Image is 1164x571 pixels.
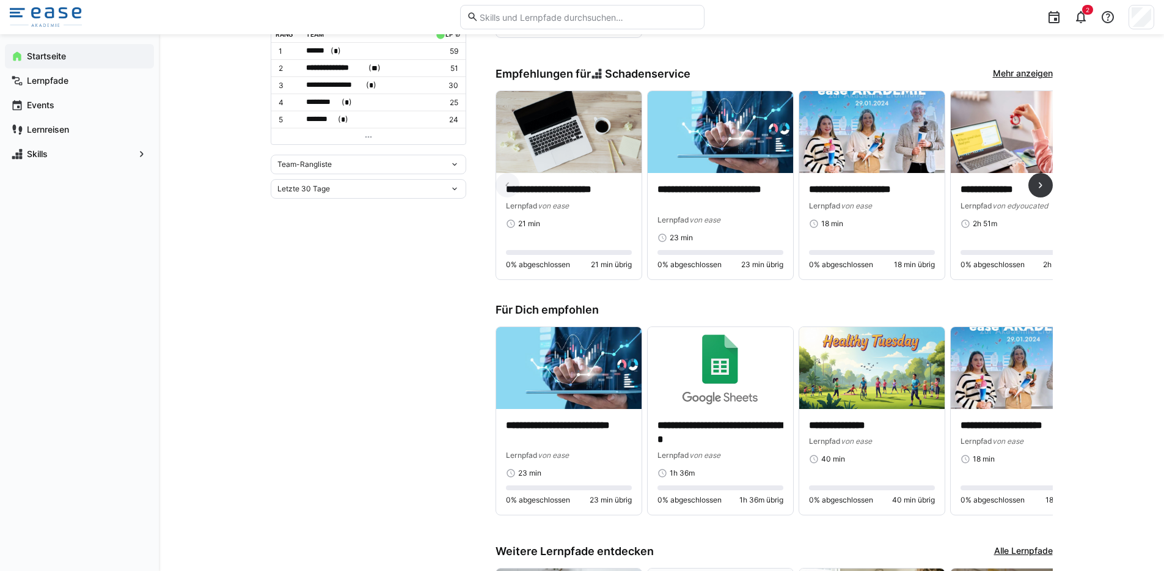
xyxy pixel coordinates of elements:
[433,46,458,56] p: 59
[961,260,1025,270] span: 0% abgeschlossen
[338,113,348,126] span: ( )
[538,201,569,210] span: von ease
[590,495,632,505] span: 23 min übrig
[433,81,458,90] p: 30
[591,260,632,270] span: 21 min übrig
[279,46,297,56] p: 1
[809,437,841,446] span: Lernpfad
[506,260,570,270] span: 0% abgeschlossen
[689,215,720,224] span: von ease
[993,67,1053,81] a: Mehr anzeigen
[277,160,332,169] span: Team-Rangliste
[331,45,341,57] span: ( )
[496,303,1053,317] h3: Für Dich empfohlen
[279,81,297,90] p: 3
[496,91,642,173] img: image
[821,219,843,229] span: 18 min
[506,201,538,210] span: Lernpfad
[741,260,783,270] span: 23 min übrig
[973,219,997,229] span: 2h 51m
[279,115,297,125] p: 5
[496,327,642,409] img: image
[841,437,872,446] span: von ease
[994,545,1053,558] a: Alle Lernpfade
[689,451,720,460] span: von ease
[1086,6,1089,13] span: 2
[973,454,995,464] span: 18 min
[809,495,873,505] span: 0% abgeschlossen
[1045,495,1086,505] span: 18 min übrig
[799,91,945,173] img: image
[961,437,992,446] span: Lernpfad
[1043,260,1086,270] span: 2h 51m übrig
[342,96,352,109] span: ( )
[951,91,1096,173] img: image
[433,115,458,125] p: 24
[961,495,1025,505] span: 0% abgeschlossen
[518,468,541,478] span: 23 min
[809,201,841,210] span: Lernpfad
[648,91,793,173] img: image
[605,67,690,81] span: Schadenservice
[506,495,570,505] span: 0% abgeschlossen
[739,495,783,505] span: 1h 36m übrig
[992,437,1023,446] span: von ease
[670,233,693,243] span: 23 min
[445,31,453,38] div: LP
[648,327,793,409] img: image
[821,454,845,464] span: 40 min
[799,327,945,409] img: image
[892,495,935,505] span: 40 min übrig
[366,79,376,92] span: ( )
[433,64,458,73] p: 51
[538,451,569,460] span: von ease
[496,67,691,81] h3: Empfehlungen für
[279,64,297,73] p: 2
[433,98,458,108] p: 25
[518,219,540,229] span: 21 min
[496,545,654,558] h3: Weitere Lernpfade entdecken
[809,260,873,270] span: 0% abgeschlossen
[670,468,695,478] span: 1h 36m
[657,215,689,224] span: Lernpfad
[992,201,1048,210] span: von edyoucated
[894,260,935,270] span: 18 min übrig
[657,451,689,460] span: Lernpfad
[277,184,330,194] span: Letzte 30 Tage
[478,12,697,23] input: Skills und Lernpfade durchsuchen…
[657,495,722,505] span: 0% abgeschlossen
[841,201,872,210] span: von ease
[961,201,992,210] span: Lernpfad
[506,451,538,460] span: Lernpfad
[368,62,381,75] span: ( )
[951,327,1096,409] img: image
[279,98,297,108] p: 4
[657,260,722,270] span: 0% abgeschlossen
